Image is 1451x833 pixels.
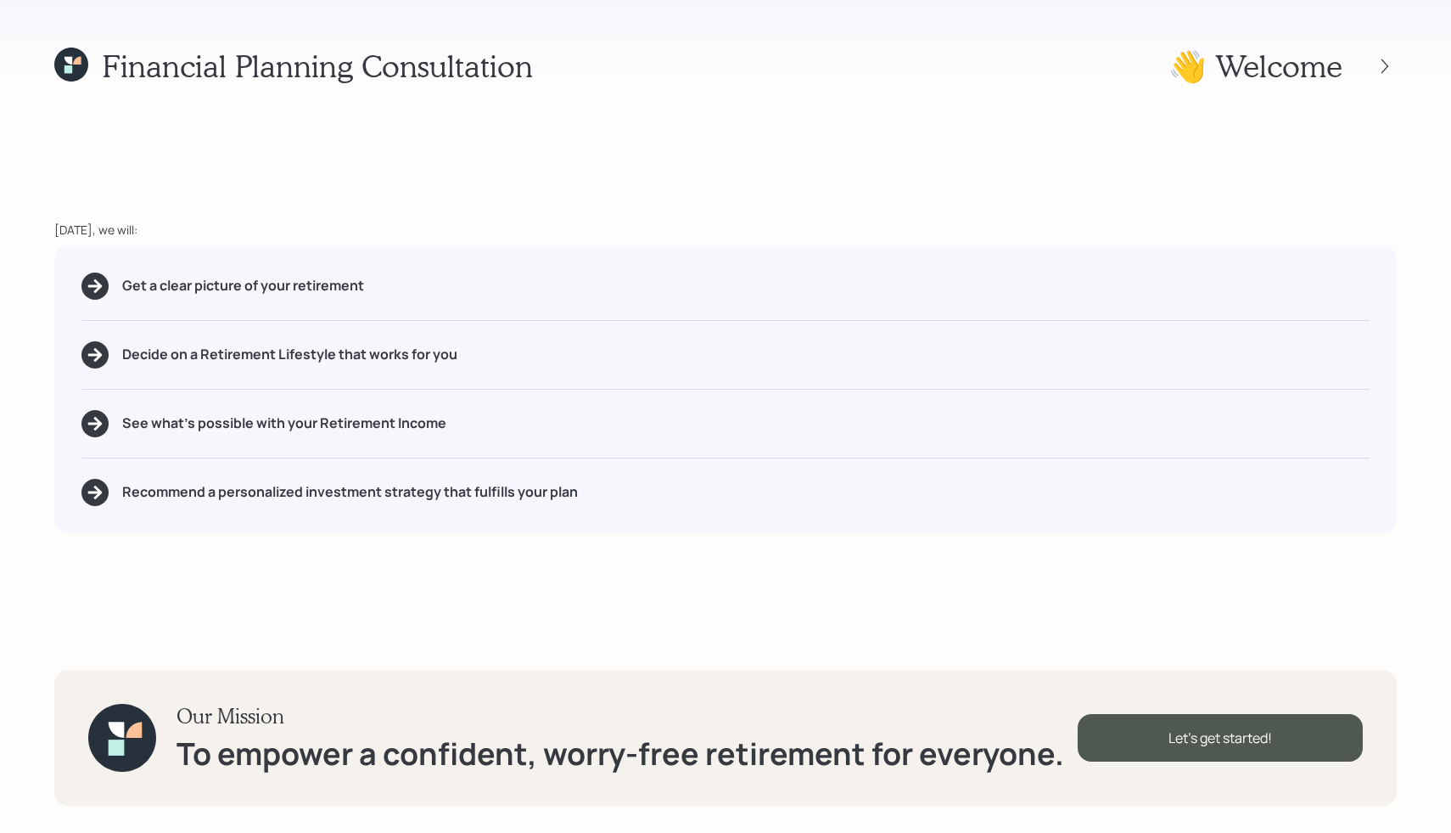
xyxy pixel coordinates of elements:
[122,484,578,500] h5: Recommend a personalized investment strategy that fulfills your plan
[1168,48,1342,84] h1: 👋 Welcome
[176,735,1064,772] h1: To empower a confident, worry-free retirement for everyone.
[176,704,1064,729] h3: Our Mission
[1078,714,1363,762] div: Let's get started!
[102,48,533,84] h1: Financial Planning Consultation
[122,278,364,294] h5: Get a clear picture of your retirement
[122,415,446,431] h5: See what's possible with your Retirement Income
[54,221,1397,239] div: [DATE], we will:
[122,346,457,363] h5: Decide on a Retirement Lifestyle that works for you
